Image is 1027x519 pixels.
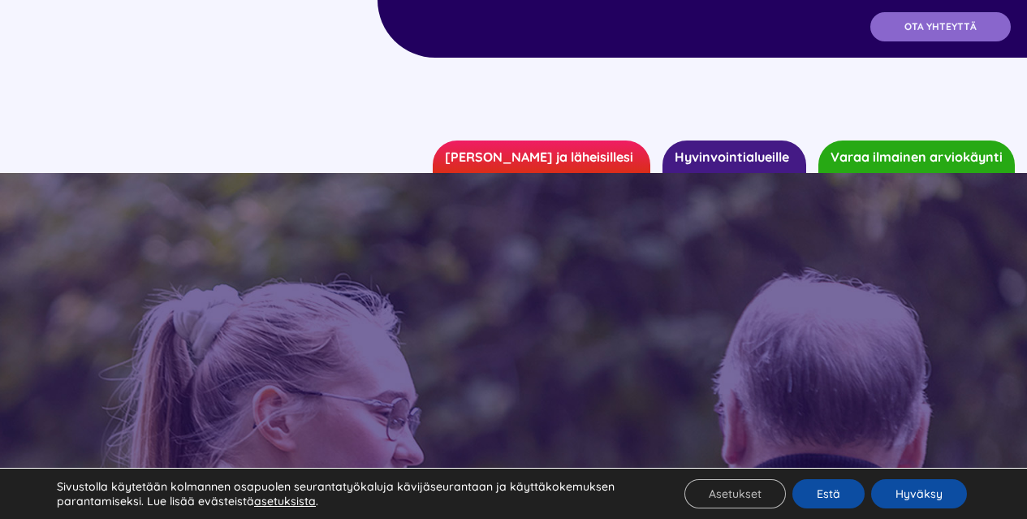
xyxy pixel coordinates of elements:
button: Asetukset [684,479,786,508]
a: [PERSON_NAME] ja läheisillesi [433,141,650,173]
p: Sivustolla käytetään kolmannen osapuolen seurantatyökaluja kävijäseurantaan ja käyttäkokemuksen p... [57,479,650,508]
button: Hyväksy [871,479,967,508]
button: asetuksista [254,494,316,508]
a: Hyvinvointialueille [662,141,806,173]
span: OTA YHTEYTTÄ [904,21,977,32]
a: OTA YHTEYTTÄ [870,12,1011,41]
a: Varaa ilmainen arviokäynti [818,141,1015,173]
button: Estä [792,479,865,508]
